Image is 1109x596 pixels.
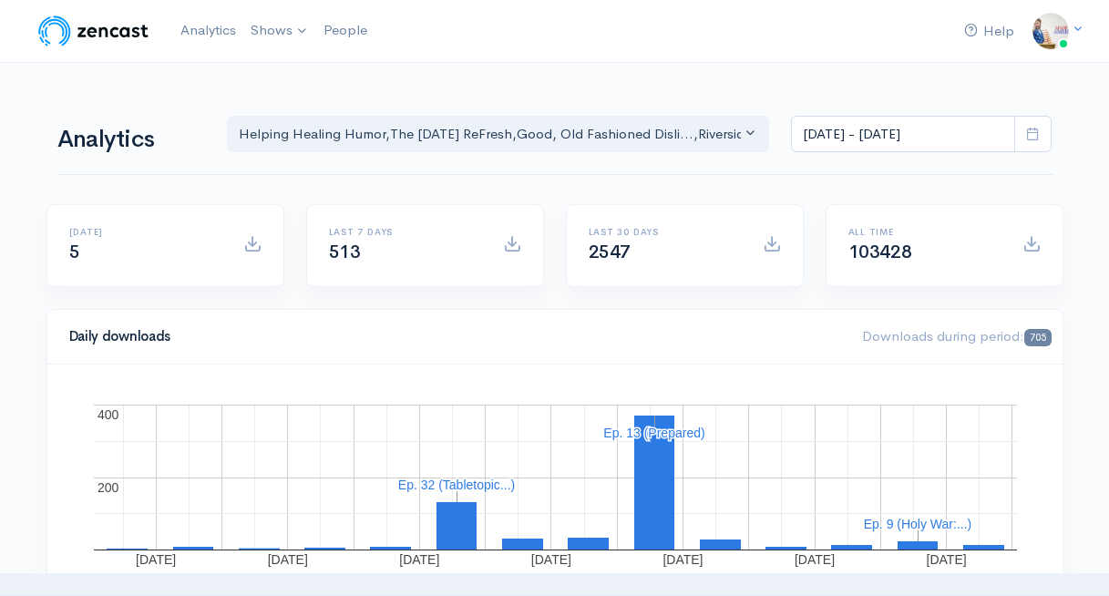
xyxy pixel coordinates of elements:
text: Ep. 32 (Tabletopic...) [397,478,514,492]
div: Helping Healing Humor , The [DATE] ReFresh , Good, Old Fashioned Disli... , Riverside Knight Lights [239,124,742,145]
text: [DATE] [399,552,439,567]
text: 200 [98,480,119,495]
h1: Analytics [57,127,205,153]
h6: All time [848,227,1001,237]
button: Helping Healing Humor, The Friday ReFresh, Good, Old Fashioned Disli..., Riverside Knight Lights [227,116,770,153]
a: Analytics [173,11,243,50]
text: Ep. 9 (Holy War:...) [863,517,971,531]
span: 5 [69,241,80,263]
text: [DATE] [926,552,966,567]
text: 400 [98,407,119,422]
span: 103428 [848,241,912,263]
h6: [DATE] [69,227,221,237]
text: [DATE] [530,552,570,567]
span: 705 [1024,329,1051,346]
a: Shows [243,11,316,51]
span: 2547 [589,241,631,263]
h6: Last 30 days [589,227,741,237]
text: Ep. 13 (Prepared) [603,426,704,440]
a: People [316,11,375,50]
text: [DATE] [136,552,176,567]
img: ... [1032,13,1069,49]
h6: Last 7 days [329,227,481,237]
span: 513 [329,241,361,263]
h4: Daily downloads [69,329,841,344]
text: [DATE] [794,552,834,567]
input: analytics date range selector [791,116,1015,153]
text: [DATE] [267,552,307,567]
span: Downloads during period: [862,327,1051,344]
img: ZenCast Logo [36,13,151,49]
svg: A chart. [69,386,1041,569]
a: Help [957,12,1022,51]
text: [DATE] [662,552,703,567]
